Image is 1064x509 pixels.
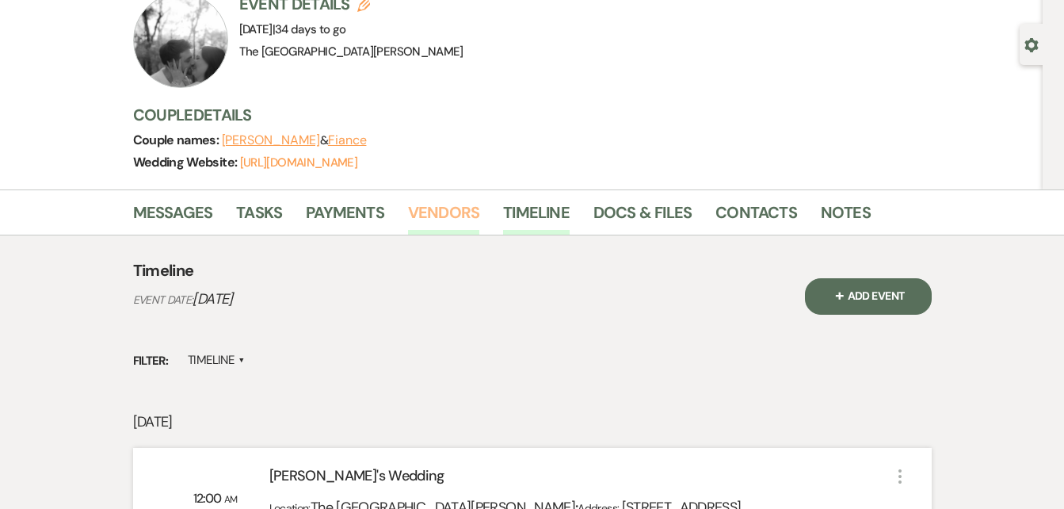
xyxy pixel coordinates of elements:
span: Event Date: [133,293,193,307]
span: Wedding Website: [133,154,240,170]
button: Plus SignAdd Event [805,278,932,315]
a: Vendors [408,200,479,235]
h3: Couple Details [133,104,1020,126]
a: Docs & Files [593,200,692,235]
span: [DATE] [193,289,232,308]
span: Filter: [133,352,169,370]
h4: Timeline [133,259,194,281]
span: AM [224,493,238,506]
a: Contacts [715,200,797,235]
span: Couple names: [133,132,222,148]
span: [DATE] [239,21,346,37]
span: ▲ [238,354,245,367]
a: Payments [306,200,384,235]
span: & [222,132,367,148]
button: Fiance [328,134,367,147]
button: [PERSON_NAME] [222,134,320,147]
a: Notes [821,200,871,235]
a: [URL][DOMAIN_NAME] [240,155,357,170]
a: Timeline [503,200,570,235]
div: [PERSON_NAME]'s Wedding [269,465,890,493]
span: Plus Sign [832,287,848,303]
span: The [GEOGRAPHIC_DATA][PERSON_NAME] [239,44,463,59]
span: 12:00 [193,490,224,507]
a: Tasks [236,200,282,235]
span: 34 days to go [275,21,346,37]
button: Open lead details [1024,36,1039,52]
p: [DATE] [133,411,932,434]
span: | [273,21,346,37]
a: Messages [133,200,213,235]
label: Timeline [188,350,246,371]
